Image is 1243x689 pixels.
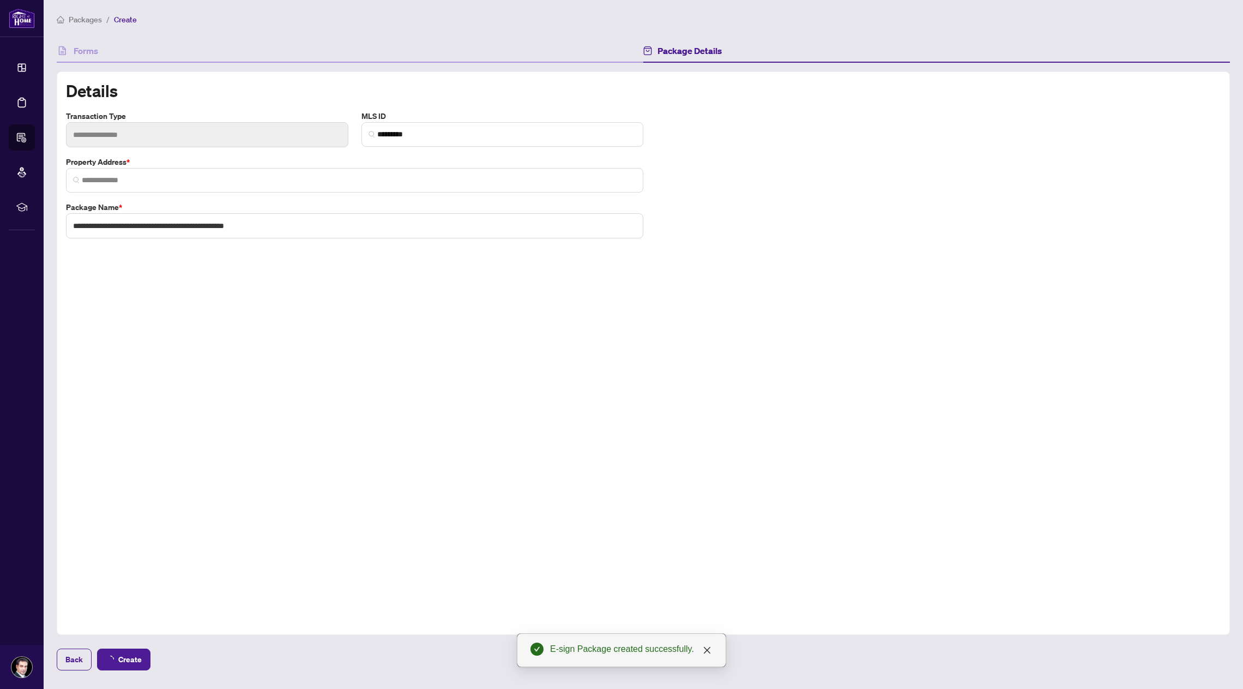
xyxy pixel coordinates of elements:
[97,649,150,670] button: Create
[57,649,92,670] button: Back
[530,643,544,656] span: check-circle
[550,643,713,656] div: E-sign Package created successfully.
[361,110,644,122] label: MLS ID
[57,16,64,23] span: home
[106,13,110,26] li: /
[66,81,1221,101] h1: Details
[114,15,137,25] span: Create
[701,644,713,656] a: Close
[105,655,115,664] span: loading
[9,8,35,28] img: logo
[118,651,142,668] span: Create
[69,15,102,25] span: Packages
[65,651,83,668] span: Back
[703,646,711,655] span: close
[66,156,643,168] label: Property Address
[74,44,98,57] h4: Forms
[11,657,32,678] img: Profile Icon
[73,177,80,183] img: search_icon
[66,110,348,122] label: Transaction type
[66,201,643,213] label: Package Name
[657,44,722,57] h4: Package Details
[369,131,375,137] img: search_icon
